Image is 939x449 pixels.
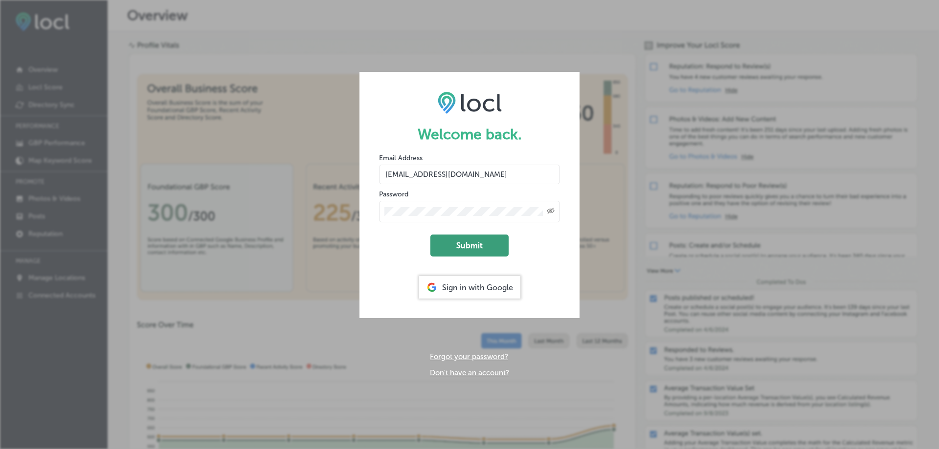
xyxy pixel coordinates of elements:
[379,154,423,162] label: Email Address
[438,91,502,114] img: LOCL logo
[430,235,509,257] button: Submit
[430,352,508,361] a: Forgot your password?
[547,207,555,216] span: Toggle password visibility
[419,276,520,299] div: Sign in with Google
[430,368,509,377] a: Don't have an account?
[379,126,560,143] h1: Welcome back.
[379,190,408,198] label: Password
